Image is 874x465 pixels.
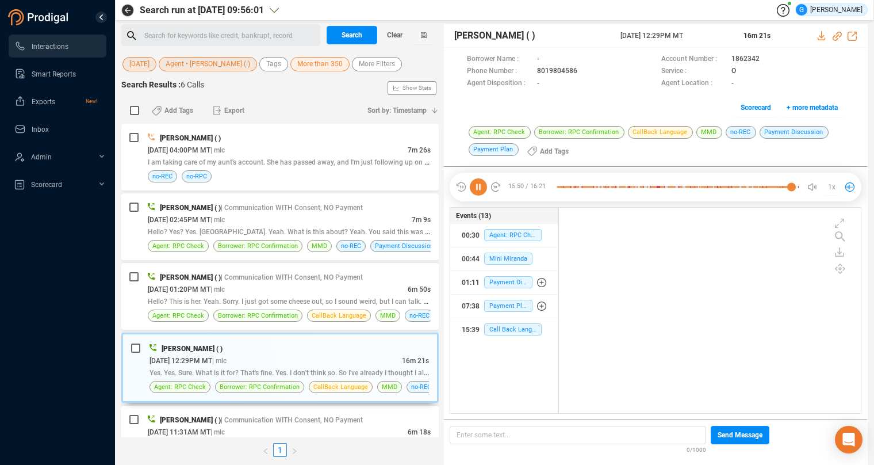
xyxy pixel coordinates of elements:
[14,35,97,58] a: Interactions
[628,126,693,139] span: CallBack Language
[484,229,542,241] span: Agent: RPC Check
[380,310,396,321] span: MMD
[121,333,439,403] div: [PERSON_NAME] ( )[DATE] 12:29PM MT| mlc16m 21sYes. Yes. Sure. What is it for? That's fine. Yes. I...
[565,211,861,412] div: grid
[450,271,558,294] button: 01:11Payment Discussion
[456,211,491,221] span: Events (13)
[86,90,97,113] span: New!
[210,428,225,436] span: | mlc
[462,226,480,245] div: 00:30
[696,126,722,139] span: MMD
[467,78,531,90] span: Agent Disposition :
[387,26,402,44] span: Clear
[218,310,298,321] span: Borrower: RPC Confirmation
[661,54,726,66] span: Account Number :
[159,57,257,71] button: Agent • [PERSON_NAME] ( )
[620,31,730,41] span: [DATE] 12:29PM MT
[149,357,212,365] span: [DATE] 12:29PM MT
[162,345,223,353] span: [PERSON_NAME] ( )
[258,443,273,457] button: left
[121,80,181,89] span: Search Results :
[450,318,558,341] button: 15:39Call Back Language
[469,143,519,156] span: Payment Plan
[687,444,706,454] span: 0/1000
[454,29,535,43] span: [PERSON_NAME] ( )
[297,57,343,71] span: More than 350
[661,66,726,78] span: Service :
[148,146,210,154] span: [DATE] 04:00PM MT
[537,66,577,78] span: 8019804586
[313,382,368,392] span: CallBack Language
[14,117,97,140] a: Inbox
[160,273,221,281] span: [PERSON_NAME] ( )
[796,4,862,16] div: [PERSON_NAME]
[218,241,298,251] span: Borrower: RPC Confirmation
[828,178,835,196] span: 1x
[274,444,286,456] a: 1
[121,263,439,330] div: [PERSON_NAME] ( )| Communication WITH Consent, NO Payment[DATE] 01:20PM MT| mlc6m 50sHello? This ...
[462,321,480,339] div: 15:39
[408,285,431,294] span: 6m 50s
[148,296,439,306] span: Hello? This is her. Yeah. Sorry. I just got some cheese out, so I sound weird, but I can talk. Wait.
[9,90,106,113] li: Exports
[9,117,106,140] li: Inbox
[377,26,412,44] button: Clear
[402,357,429,365] span: 16m 21s
[450,295,558,318] button: 07:38Payment Plan
[484,276,532,288] span: Payment Discussion
[537,78,539,90] span: -
[312,241,327,251] span: MMD
[760,126,829,139] span: Payment Discussion
[266,57,281,71] span: Tags
[412,216,431,224] span: 7m 9s
[160,416,221,424] span: [PERSON_NAME] ( )
[122,57,156,71] button: [DATE]
[780,98,844,117] button: + more metadata
[484,300,532,312] span: Payment Plan
[32,125,49,134] span: Inbox
[287,443,302,457] button: right
[221,204,363,212] span: | Communication WITH Consent, NO Payment
[14,62,97,85] a: Smart Reports
[160,204,221,212] span: [PERSON_NAME] ( )
[154,382,206,392] span: Agent: RPC Check
[342,26,362,44] span: Search
[152,241,204,251] span: Agent: RPC Check
[129,57,149,71] span: [DATE]
[273,443,287,457] li: 1
[186,171,207,182] span: no-RPC
[450,247,558,270] button: 00:44Mini Miranda
[212,357,227,365] span: | mlc
[450,224,558,247] button: 00:30Agent: RPC Check
[361,101,439,120] button: Sort by: Timestamp
[8,9,71,25] img: prodigal-logo
[210,285,225,294] span: | mlc
[823,179,839,195] button: 1x
[9,62,106,85] li: Smart Reports
[148,216,210,224] span: [DATE] 02:45PM MT
[711,426,769,444] button: Send Message
[484,253,532,265] span: Mini Miranda
[359,57,395,71] span: More Filters
[462,250,480,268] div: 00:44
[224,101,244,120] span: Export
[166,57,250,71] span: Agent • [PERSON_NAME] ( )
[734,98,777,117] button: Scorecard
[262,448,269,455] span: left
[467,66,531,78] span: Phone Number :
[718,426,762,444] span: Send Message
[382,382,397,392] span: MMD
[540,142,569,161] span: Add Tags
[484,323,542,336] span: Call Back Language
[290,57,350,71] button: More than 350
[210,216,225,224] span: | mlc
[731,54,760,66] span: 1862342
[181,80,204,89] span: 6 Calls
[220,382,300,392] span: Borrower: RPC Confirmation
[743,32,770,40] span: 16m 21s
[462,297,480,315] div: 07:38
[259,57,288,71] button: Tags
[537,54,539,66] span: -
[14,90,97,113] a: ExportsNew!
[469,126,531,139] span: Agent: RPC Check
